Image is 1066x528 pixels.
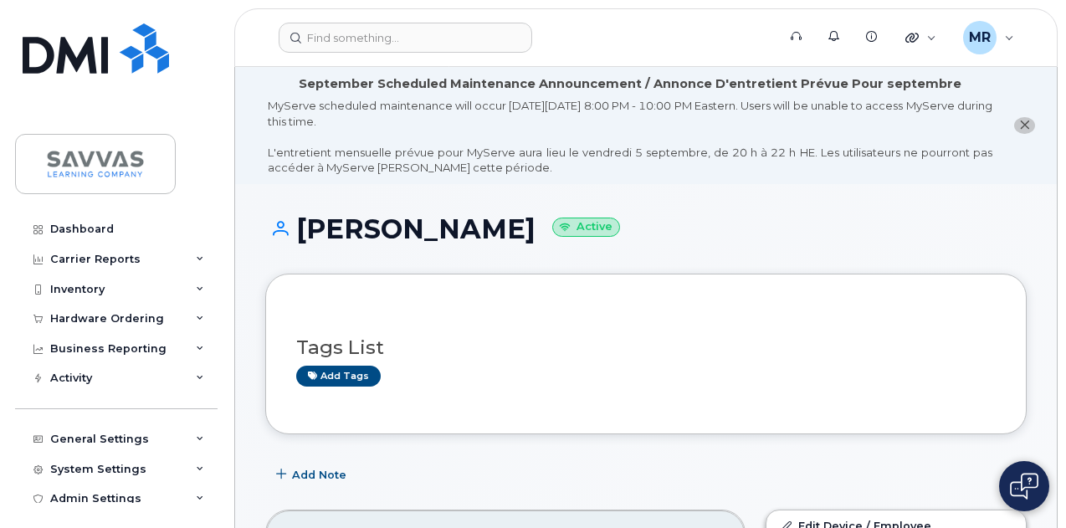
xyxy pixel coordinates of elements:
h3: Tags List [296,337,996,358]
span: Add Note [292,467,346,483]
div: September Scheduled Maintenance Announcement / Annonce D'entretient Prévue Pour septembre [299,75,961,93]
a: Add tags [296,366,381,387]
div: MyServe scheduled maintenance will occur [DATE][DATE] 8:00 PM - 10:00 PM Eastern. Users will be u... [268,98,992,176]
button: Add Note [265,459,361,490]
small: Active [552,218,620,237]
button: close notification [1014,117,1035,135]
h1: [PERSON_NAME] [265,214,1027,243]
img: Open chat [1010,473,1038,500]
